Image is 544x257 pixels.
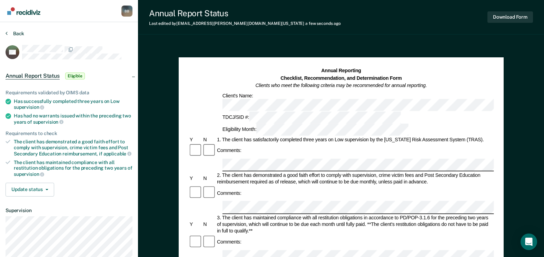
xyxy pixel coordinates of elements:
[188,175,202,182] div: Y
[188,136,202,143] div: Y
[221,112,402,124] div: TDCJ/SID #:
[6,30,24,37] button: Back
[305,21,341,26] span: a few seconds ago
[14,139,132,156] div: The client has demonstrated a good faith effort to comply with supervision, crime victim fees and...
[149,8,341,18] div: Annual Report Status
[14,98,132,110] div: Has successfully completed three years on Low
[6,183,54,197] button: Update status
[121,6,132,17] div: B B
[280,75,402,81] strong: Checklist, Recommendation, and Determination Form
[14,113,132,125] div: Has had no warrants issued within the preceding two years of
[33,119,63,125] span: supervision
[321,68,361,73] strong: Annual Reporting
[14,171,44,177] span: supervision
[121,6,132,17] button: Profile dropdown button
[202,136,216,143] div: N
[216,215,494,234] div: 3. The client has maintained compliance with all restitution obligations in accordance to PD/POP-...
[149,21,341,26] div: Last edited by [EMAIL_ADDRESS][PERSON_NAME][DOMAIN_NAME][US_STATE]
[216,239,243,245] div: Comments:
[216,136,494,143] div: 1. The client has satisfactorily completed three years on Low supervision by the [US_STATE] Risk ...
[6,90,132,96] div: Requirements validated by OIMS data
[6,208,132,213] dt: Supervision
[7,7,40,15] img: Recidiviz
[6,73,60,79] span: Annual Report Status
[103,151,131,156] span: applicable
[202,175,216,182] div: N
[487,11,533,23] button: Download Form
[6,131,132,136] div: Requirements to check
[521,234,537,250] div: Open Intercom Messenger
[14,104,44,110] span: supervision
[188,221,202,228] div: Y
[216,147,243,154] div: Comments:
[216,172,494,185] div: 2. The client has demonstrated a good faith effort to comply with supervision, crime victim fees ...
[202,221,216,228] div: N
[255,83,427,88] em: Clients who meet the following criteria may be recommended for annual reporting.
[65,73,85,79] span: Eligible
[216,190,243,197] div: Comments:
[221,124,409,136] div: Eligibility Month:
[14,160,132,177] div: The client has maintained compliance with all restitution obligations for the preceding two years of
